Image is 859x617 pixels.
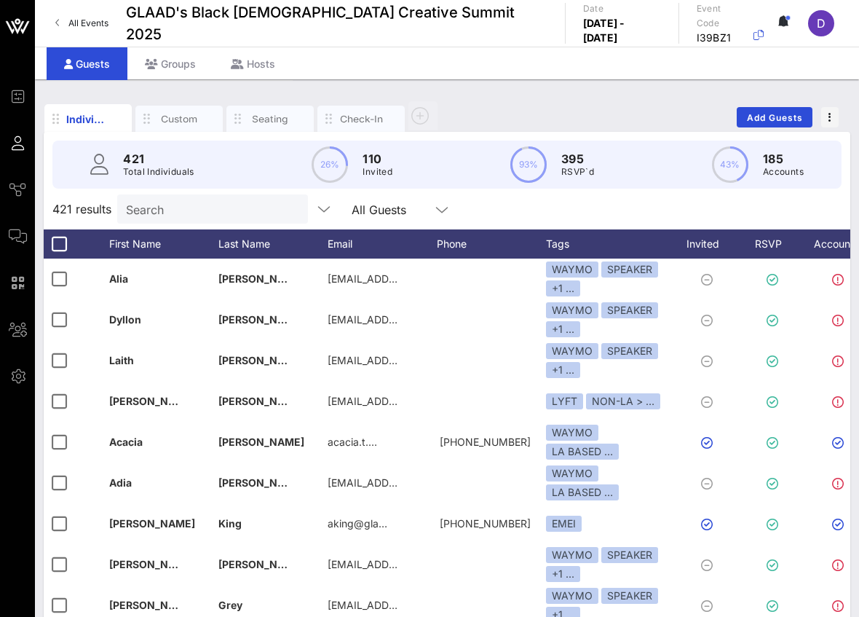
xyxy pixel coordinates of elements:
span: [PERSON_NAME] [218,313,304,326]
div: Last Name [218,229,328,259]
div: All Guests [343,194,459,224]
span: [PERSON_NAME] [109,599,195,611]
span: Acacia [109,436,143,448]
div: Email [328,229,437,259]
div: Check-In [339,112,383,126]
div: WAYMO [546,547,598,563]
span: [EMAIL_ADDRESS][DOMAIN_NAME] [328,599,503,611]
span: Add Guests [746,112,804,123]
p: aking@gla… [328,503,387,544]
p: 395 [561,150,594,168]
span: [EMAIL_ADDRESS][DOMAIN_NAME] [328,395,503,407]
div: Seating [248,112,292,126]
div: LA BASED … [546,444,619,460]
span: D [817,16,826,31]
div: Custom [157,112,201,126]
span: [EMAIL_ADDRESS][DOMAIN_NAME] [328,313,503,326]
p: [DATE] - [DATE] [583,16,661,45]
div: All Guests [352,203,406,216]
span: Alia [109,272,128,285]
span: [PERSON_NAME] [218,395,304,407]
p: Total Individuals [123,165,194,179]
div: Guests [47,47,127,80]
div: SPEAKER [601,588,658,604]
span: All Events [68,17,108,28]
span: [PERSON_NAME] [218,476,304,489]
div: NON-LA > … [586,393,660,409]
span: [PERSON_NAME] [109,395,195,407]
span: King [218,517,242,530]
span: [EMAIL_ADDRESS][DOMAIN_NAME] [328,354,503,366]
div: +1 ... [546,321,580,337]
div: Phone [437,229,546,259]
div: +1 ... [546,362,580,378]
div: Invited [670,229,750,259]
div: EMEI [546,516,582,532]
span: [PERSON_NAME] [218,558,304,570]
span: Grey [218,599,242,611]
span: [EMAIL_ADDRESS][DOMAIN_NAME] [328,558,503,570]
div: WAYMO [546,588,598,604]
div: LYFT [546,393,583,409]
span: Laith [109,354,134,366]
div: WAYMO [546,425,598,441]
div: SPEAKER [601,343,658,359]
p: Accounts [763,165,804,179]
span: Adia [109,476,132,489]
div: Tags [546,229,670,259]
span: [PERSON_NAME] [109,517,195,530]
div: Hosts [213,47,293,80]
p: acacia.t.… [328,422,377,463]
div: SPEAKER [601,547,658,563]
p: Invited [363,165,392,179]
p: 421 [123,150,194,168]
div: Groups [127,47,213,80]
span: GLAAD's Black [DEMOGRAPHIC_DATA] Creative Summit 2025 [126,1,547,45]
button: Add Guests [737,107,812,127]
p: Date [583,1,661,16]
div: SPEAKER [601,302,658,318]
div: WAYMO [546,465,598,482]
span: [PERSON_NAME] [218,354,304,366]
div: WAYMO [546,302,598,318]
p: 185 [763,150,804,168]
p: Event Code [697,1,745,31]
p: 110 [363,150,392,168]
span: [PERSON_NAME] [218,272,304,285]
div: +1 ... [546,280,580,296]
div: Individuals [66,111,110,127]
p: RSVP`d [561,165,594,179]
span: +12025100251 [440,517,531,530]
span: [EMAIL_ADDRESS][DOMAIN_NAME] [328,272,503,285]
div: WAYMO [546,262,598,278]
span: Dyllon [109,313,141,326]
span: [PERSON_NAME] [218,436,304,448]
div: D [808,10,834,36]
p: I39BZ1 [697,31,745,45]
div: WAYMO [546,343,598,359]
a: All Events [47,12,117,35]
div: LA BASED … [546,484,619,500]
span: [PERSON_NAME] [109,558,195,570]
span: [EMAIL_ADDRESS][DOMAIN_NAME] [328,476,503,489]
span: 421 results [52,200,111,218]
div: SPEAKER [601,262,658,278]
div: RSVP [750,229,801,259]
div: First Name [109,229,218,259]
span: +12016391615 [440,436,531,448]
div: +1 ... [546,566,580,582]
